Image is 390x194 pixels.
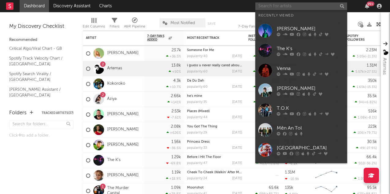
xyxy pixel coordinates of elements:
[187,125,217,128] a: You Got The Thing
[187,64,246,67] a: i guess u never really cared about me
[171,125,181,129] div: 2.08k
[232,162,242,165] div: [DATE]
[368,109,377,113] div: 516k
[313,168,340,183] svg: Chart title
[147,34,167,42] span: 7-Day Fans Added
[171,155,181,159] div: 1.29k
[167,146,181,150] div: -36.5 %
[256,161,279,165] div: ( )
[187,70,208,73] div: popularity: 60
[255,60,347,80] a: Venna
[107,142,139,148] a: [PERSON_NAME]
[167,100,181,104] div: +141 %
[9,109,27,117] div: Folders
[107,112,139,117] a: [PERSON_NAME]
[187,140,242,144] div: Princess Dress
[355,70,364,74] span: 5.57k
[367,186,377,190] div: 95.5k
[9,120,73,129] input: Search for folders...
[277,45,344,52] div: The K's
[110,23,119,30] div: Filters
[9,86,67,99] a: [PERSON_NAME] Assistant / [GEOGRAPHIC_DATA]
[187,131,207,134] div: popularity: 29
[124,23,145,30] div: A&R Pipeline
[232,131,242,134] div: [DATE]
[107,51,139,56] a: [PERSON_NAME]
[365,4,369,9] button: 99+
[354,177,377,181] div: ( )
[367,94,377,98] div: 35.5k
[364,131,376,135] span: +79.7 %
[346,34,368,42] div: Spotify Followers
[364,101,376,104] span: +6.82 %
[232,177,242,180] div: [DATE]
[253,100,279,104] div: ( )
[353,85,377,89] div: ( )
[172,170,181,174] div: 1.19k
[277,144,344,152] div: [GEOGRAPHIC_DATA]
[358,116,366,119] span: 1.08k
[367,116,376,119] span: -8.1 %
[365,162,376,165] span: -36.2 %
[187,64,242,67] div: i guess u never really cared about me
[357,86,365,89] span: 1.65k
[354,131,377,135] div: ( )
[255,140,347,160] a: [GEOGRAPHIC_DATA]
[107,127,139,132] a: [PERSON_NAME]
[187,186,204,189] a: Moonshot
[248,34,270,42] div: Instagram Followers
[173,79,181,83] div: 4.3k
[285,162,298,166] div: -6.8k
[358,131,363,135] span: 106
[187,85,208,89] div: popularity: 60
[255,21,347,41] a: [PERSON_NAME]
[187,162,207,165] div: popularity: 47
[124,15,145,33] div: A&R Pipeline
[368,125,377,129] div: 223k
[238,15,284,33] div: 7-Day Fans Added (7-Day Fans Added)
[166,161,181,165] div: -69.8 %
[253,85,279,89] div: ( )
[232,85,242,89] div: [DATE]
[277,25,344,32] div: [PERSON_NAME]
[187,94,202,98] a: he's mine
[166,54,181,58] div: +36.5 %
[42,112,73,115] button: Tracked Artists(37)
[107,66,122,71] a: Artemas
[187,110,210,113] a: Places (Mixed)
[171,109,181,113] div: 2.53k
[167,131,181,135] div: +626 %
[167,115,181,119] div: -7.61 %
[166,85,181,89] div: +10.7 %
[367,64,377,68] div: 1.31M
[9,71,67,83] a: Spotify Search Virality / [GEOGRAPHIC_DATA]
[255,160,347,180] a: Disciples
[171,64,181,68] div: 13.8k
[277,65,344,72] div: Venna
[258,12,344,19] div: Recently Viewed
[255,120,347,140] a: Mên An Tol
[357,55,365,58] span: 3.05k
[356,146,377,150] div: ( )
[255,2,347,10] input: Search for artists
[171,48,181,52] div: 23.7k
[277,124,344,132] div: Mên An Tol
[255,100,347,120] a: T.O.K
[171,94,181,98] div: 2.66k
[285,170,295,174] div: 1.31M
[187,171,242,174] div: Cheek To Cheek (Walkin' After Midnight)
[232,116,242,119] div: [DATE]
[171,21,195,25] span: Most Notified
[277,104,344,112] div: T.O.K
[9,23,73,30] div: My Discovery Checklist
[367,140,377,144] div: 30.5k
[232,55,242,58] div: [DATE]
[360,147,364,150] span: 49
[9,36,73,44] div: Recommended
[171,140,181,144] div: 1.56k
[83,23,105,30] div: Edit Columns
[83,15,105,33] div: Edit Columns
[187,101,207,104] div: popularity: 35
[187,94,242,98] div: he's mine
[187,177,207,180] div: popularity: 24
